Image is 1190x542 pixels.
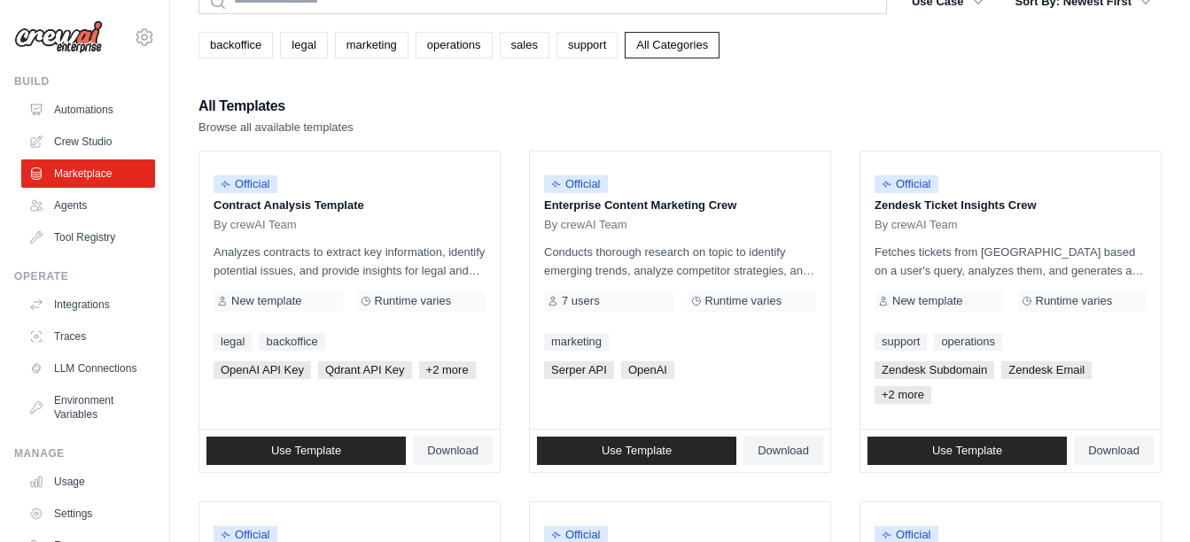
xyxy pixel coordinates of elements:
a: LLM Connections [21,354,155,383]
a: operations [934,333,1002,351]
span: Serper API [544,361,614,379]
p: Fetches tickets from [GEOGRAPHIC_DATA] based on a user's query, analyzes them, and generates a su... [875,243,1147,280]
a: Use Template [537,437,736,465]
a: All Categories [625,32,719,58]
span: Use Template [271,444,341,458]
span: Use Template [932,444,1002,458]
span: 7 users [562,294,600,308]
span: OpenAI API Key [214,361,311,379]
p: Zendesk Ticket Insights Crew [875,197,1147,214]
a: marketing [544,333,609,351]
a: sales [500,32,549,58]
span: Zendesk Email [1001,361,1092,379]
a: Traces [21,322,155,351]
img: Logo [14,20,103,54]
a: Environment Variables [21,386,155,429]
a: marketing [335,32,408,58]
span: OpenAI [621,361,674,379]
span: New template [892,294,962,308]
span: Official [214,175,277,193]
a: Settings [21,499,155,528]
span: By crewAI Team [544,218,627,232]
a: backoffice [198,32,273,58]
span: Use Template [602,444,672,458]
a: legal [280,32,327,58]
a: Usage [21,468,155,496]
span: +2 more [875,386,931,404]
p: Enterprise Content Marketing Crew [544,197,816,214]
div: Build [14,74,155,89]
a: Automations [21,96,155,124]
span: +2 more [419,361,476,379]
a: operations [416,32,493,58]
a: Integrations [21,290,155,319]
span: Download [1088,444,1139,458]
span: Runtime varies [1036,294,1113,308]
a: support [556,32,618,58]
a: Tool Registry [21,223,155,252]
a: Agents [21,191,155,220]
a: backoffice [259,333,324,351]
span: Runtime varies [375,294,452,308]
span: Official [875,175,938,193]
a: Use Template [206,437,406,465]
a: Marketplace [21,159,155,188]
span: New template [231,294,301,308]
a: Crew Studio [21,128,155,156]
span: By crewAI Team [875,218,958,232]
div: Operate [14,269,155,283]
p: Analyzes contracts to extract key information, identify potential issues, and provide insights fo... [214,243,486,280]
div: Manage [14,446,155,461]
p: Conducts thorough research on topic to identify emerging trends, analyze competitor strategies, a... [544,243,816,280]
span: Zendesk Subdomain [875,361,994,379]
span: By crewAI Team [214,218,297,232]
a: support [875,333,927,351]
span: Official [544,175,608,193]
a: legal [214,333,252,351]
span: Download [427,444,478,458]
span: Runtime varies [705,294,782,308]
a: Download [413,437,493,465]
a: Use Template [867,437,1067,465]
h2: All Templates [198,94,354,119]
a: Download [1074,437,1154,465]
p: Browse all available templates [198,119,354,136]
p: Contract Analysis Template [214,197,486,214]
span: Qdrant API Key [318,361,412,379]
span: Download [758,444,809,458]
a: Download [743,437,823,465]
